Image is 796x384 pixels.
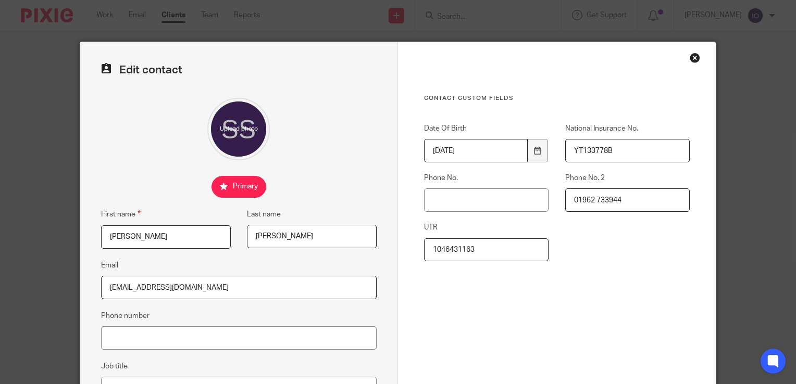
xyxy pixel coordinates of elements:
div: Close this dialog window [690,53,700,63]
label: Phone No. 2 [565,173,690,183]
label: First name [101,208,141,220]
h2: Edit contact [101,63,377,77]
label: UTR [424,222,549,233]
label: National Insurance No. [565,123,690,134]
label: Date Of Birth [424,123,549,134]
h3: Contact Custom fields [424,94,690,103]
label: Last name [247,209,281,220]
label: Email [101,260,118,271]
label: Phone No. [424,173,549,183]
label: Phone number [101,311,150,321]
input: YYYY-MM-DD [424,139,528,162]
label: Job title [101,361,128,372]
